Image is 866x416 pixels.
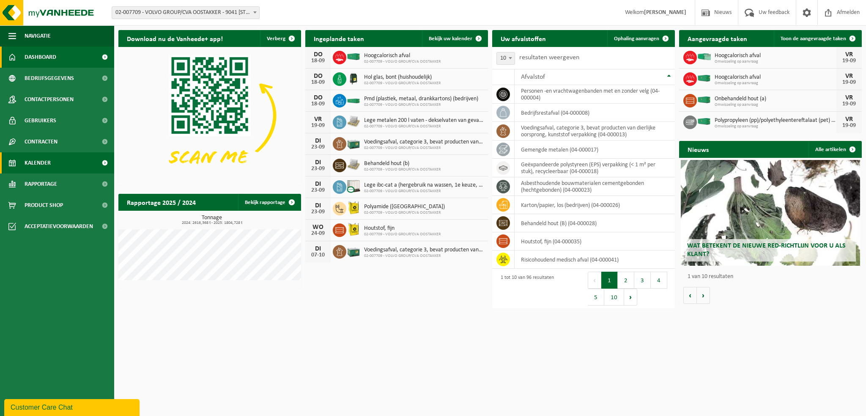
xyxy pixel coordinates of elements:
span: 02-007709 - VOLVO GROUP/CVA OOSTAKKER [364,81,441,86]
h2: Uw afvalstoffen [492,30,554,47]
h2: Download nu de Vanheede+ app! [118,30,231,47]
div: 19-09 [310,123,326,129]
img: PB-IC-CU [346,179,361,193]
span: Hoogcalorisch afval [715,52,836,59]
span: Polypropyleen (pp)/polyethyleentereftalaat (pet) spanbanden [715,117,836,124]
span: Verberg [267,36,285,41]
div: DI [310,202,326,209]
div: 19-09 [841,58,858,64]
div: DI [310,245,326,252]
td: personen -en vrachtwagenbanden met en zonder velg (04-000004) [515,85,675,104]
span: Contracten [25,131,58,152]
button: 1 [601,272,618,289]
span: Kalender [25,152,51,174]
span: Omwisseling op aanvraag [715,59,836,64]
span: 02-007709 - VOLVO GROUP/CVA OOSTAKKER - 9041 OOSTAKKER, SMALLEHEERWEG 31 [112,6,260,19]
div: 24-09 [310,231,326,237]
h2: Rapportage 2025 / 2024 [118,194,204,210]
span: 02-007709 - VOLVO GROUP/CVA OOSTAKKER [364,232,441,237]
span: 02-007709 - VOLVO GROUP/CVA OOSTAKKER [364,124,484,129]
span: Omwisseling op aanvraag [715,124,836,129]
div: DI [310,181,326,187]
span: Rapportage [25,174,57,195]
div: DI [310,138,326,144]
td: geëxpandeerde polystyreen (EPS) verpakking (< 1 m² per stuk), recycleerbaar (04-000018) [515,159,675,177]
span: 02-007709 - VOLVO GROUP/CVA OOSTAKKER [364,59,441,64]
a: Wat betekent de nieuwe RED-richtlijn voor u als klant? [681,160,860,266]
button: 2 [618,272,634,289]
span: 10 [497,52,515,64]
button: Volgende [697,287,710,304]
div: DI [310,159,326,166]
img: HK-XP-30-GN-00 [697,53,711,61]
button: Vorige [683,287,697,304]
span: Onbehandeld hout (a) [715,96,836,102]
span: Pmd (plastiek, metaal, drankkartons) (bedrijven) [364,96,478,102]
span: Wat betekent de nieuwe RED-richtlijn voor u als klant? [687,242,846,257]
div: WO [310,224,326,231]
div: 19-09 [841,123,858,129]
img: HK-XC-40-GN-00 [346,53,361,61]
h2: Aangevraagde taken [679,30,756,47]
span: Navigatie [25,25,51,47]
td: behandeld hout (B) (04-000028) [515,214,675,232]
div: 18-09 [310,101,326,107]
div: 19-09 [841,80,858,85]
div: DO [310,73,326,80]
span: 02-007709 - VOLVO GROUP/CVA OOSTAKKER [364,189,484,194]
div: 23-09 [310,144,326,150]
div: DO [310,94,326,101]
img: Download de VHEPlus App [118,47,301,184]
span: 10 [496,52,515,65]
td: risicohoudend medisch afval (04-000041) [515,251,675,269]
a: Ophaling aanvragen [607,30,674,47]
td: karton/papier, los (bedrijven) (04-000026) [515,196,675,214]
a: Alle artikelen [808,141,861,158]
div: VR [841,51,858,58]
span: 2024: 2616,368 t - 2025: 1804,728 t [123,221,301,225]
span: Voedingsafval, categorie 3, bevat producten van dierlijke oorsprong, kunststof v... [364,139,484,146]
strong: [PERSON_NAME] [644,9,686,16]
span: Product Shop [25,195,63,216]
span: Afvalstof [521,74,545,80]
div: 19-09 [841,101,858,107]
img: LP-BB-01000-PPR-11 [346,201,361,215]
span: Houtstof, fijn [364,225,441,232]
img: PB-LB-0680-HPE-GN-01 [346,136,361,150]
span: Gebruikers [25,110,56,131]
h3: Tonnage [123,215,301,225]
div: 1 tot 10 van 96 resultaten [496,271,554,306]
span: 02-007709 - VOLVO GROUP/CVA OOSTAKKER [364,102,478,107]
span: Bekijk uw kalender [429,36,472,41]
span: Bedrijfsgegevens [25,68,74,89]
span: Acceptatievoorwaarden [25,216,93,237]
span: 02-007709 - VOLVO GROUP/CVA OOSTAKKER - 9041 OOSTAKKER, SMALLEHEERWEG 31 [112,7,259,19]
span: Hoogcalorisch afval [715,74,836,81]
button: 4 [651,272,667,289]
h2: Nieuws [679,141,717,157]
span: Behandeld hout (b) [364,160,441,167]
button: 3 [634,272,651,289]
span: 02-007709 - VOLVO GROUP/CVA OOSTAKKER [364,167,441,172]
td: voedingsafval, categorie 3, bevat producten van dierlijke oorsprong, kunststof verpakking (04-000... [515,122,675,141]
button: Previous [588,272,601,289]
button: 5 [588,289,604,306]
img: HK-XC-40-GN-00 [697,74,711,82]
span: 02-007709 - VOLVO GROUP/CVA OOSTAKKER [364,146,484,151]
div: VR [841,73,858,80]
td: houtstof, fijn (04-000035) [515,232,675,251]
span: Lege ibc-cat a (hergebruik na wassen, 1e keuze, als nieuw) [364,182,484,189]
img: LP-PA-00000-WDN-11 [346,114,361,129]
h2: Ingeplande taken [305,30,373,47]
span: Hol glas, bont (huishoudelijk) [364,74,441,81]
img: LP-BB-01000-PPR-11 [346,222,361,237]
div: 07-10 [310,252,326,258]
div: VR [841,116,858,123]
div: 18-09 [310,80,326,85]
span: Dashboard [25,47,56,68]
div: 23-09 [310,187,326,193]
p: 1 van 10 resultaten [688,274,858,280]
span: 02-007709 - VOLVO GROUP/CVA OOSTAKKER [364,253,484,259]
div: VR [310,116,326,123]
